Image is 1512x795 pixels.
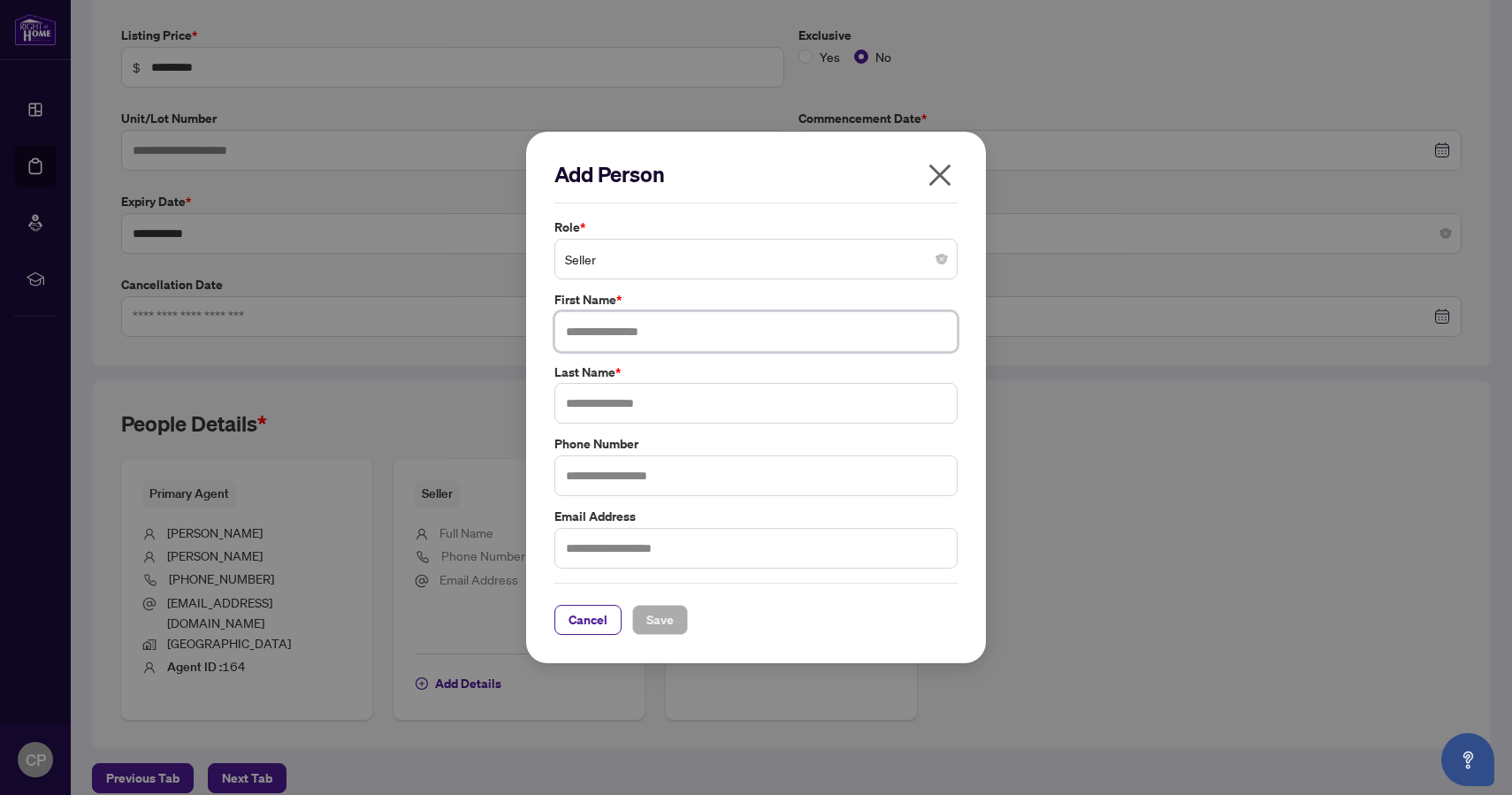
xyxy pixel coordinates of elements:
span: Seller [565,242,947,276]
button: Open asap [1441,733,1494,786]
label: Last Name [554,363,958,382]
label: Role [554,218,958,237]
label: First Name [554,290,958,310]
h2: Add Person [554,160,958,188]
span: close-circle [936,254,947,264]
button: Cancel [554,605,622,635]
span: Cancel [569,606,607,634]
span: close [926,161,954,189]
label: Phone Number [554,434,958,454]
label: Email Address [554,507,958,526]
button: Save [632,605,688,635]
